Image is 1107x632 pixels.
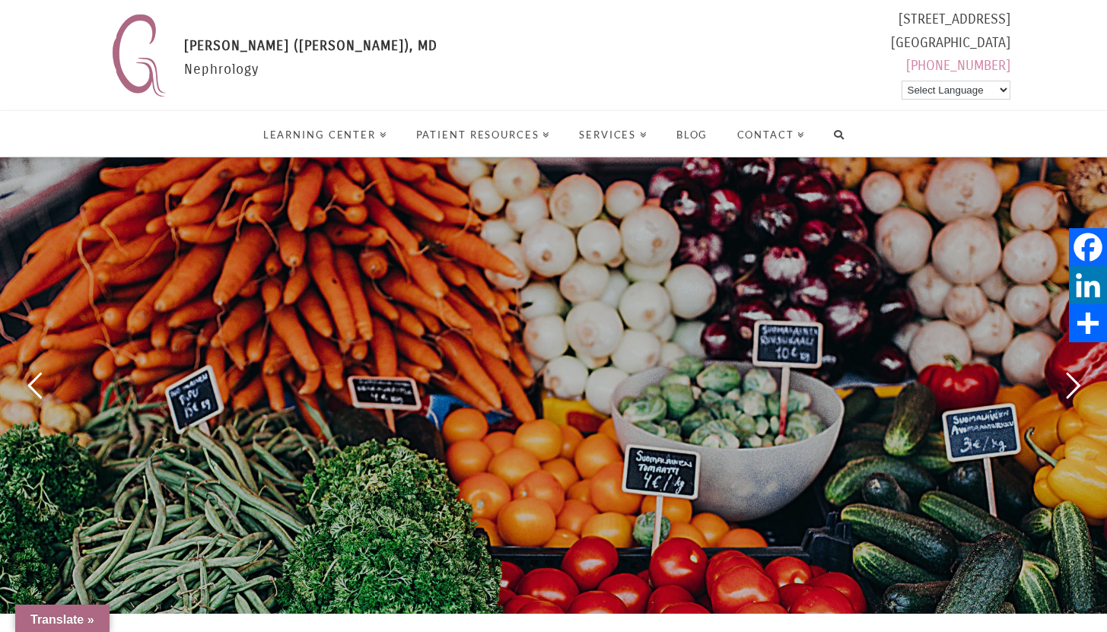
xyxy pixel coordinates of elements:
span: Contact [737,130,806,140]
div: FEATURED [290,183,817,331]
span: Blog [676,130,708,140]
div: [STREET_ADDRESS] [GEOGRAPHIC_DATA] [891,8,1010,84]
div: ARTICLE [323,243,786,392]
select: Language Translate Widget [902,81,1010,100]
img: Nephrology [105,8,173,103]
div: Nephrology [184,34,437,103]
span: [PERSON_NAME] ([PERSON_NAME]), MD [184,37,437,54]
span: Learning Center [263,130,387,140]
span: Translate » [30,613,94,626]
a: LinkedIn [1069,266,1107,304]
a: Contact [722,111,819,157]
div: Powered by [891,78,1010,103]
a: Blog [661,111,722,157]
a: Services [564,111,661,157]
span: Services [579,130,647,140]
a: [PHONE_NUMBER] [906,57,1010,74]
a: Learning Center [248,111,401,157]
a: Facebook [1069,228,1107,266]
span: Patient Resources [416,130,550,140]
a: Patient Resources [401,111,565,157]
